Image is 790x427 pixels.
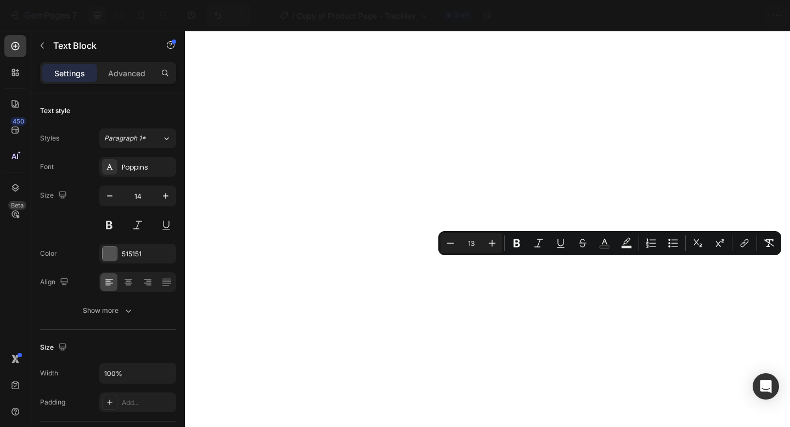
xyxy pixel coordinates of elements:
[40,188,69,203] div: Size
[72,9,77,22] p: 7
[297,10,416,21] span: Copy of Product Page - Trackies
[717,4,763,26] button: Publish
[8,201,26,210] div: Beta
[753,373,779,400] div: Open Intercom Messenger
[453,10,470,20] span: Draft
[10,117,26,126] div: 450
[40,301,176,321] button: Show more
[40,340,69,355] div: Size
[185,31,790,427] iframe: To enrich screen reader interactions, please activate Accessibility in Grammarly extension settings
[83,305,134,316] div: Show more
[40,106,70,116] div: Text style
[122,398,173,408] div: Add...
[40,133,59,143] div: Styles
[676,4,713,26] button: Save
[53,39,146,52] p: Text Block
[686,11,704,20] span: Save
[100,363,176,383] input: Auto
[40,249,57,259] div: Color
[726,10,754,21] div: Publish
[438,231,781,255] div: Editor contextual toolbar
[40,368,58,378] div: Width
[54,68,85,79] p: Settings
[108,68,145,79] p: Advanced
[122,162,173,172] div: Poppins
[40,162,54,172] div: Font
[207,4,251,26] div: Undo/Redo
[40,397,65,407] div: Padding
[292,10,295,21] span: /
[122,249,173,259] div: 515151
[574,10,647,21] span: 0 product assigned
[40,275,71,290] div: Align
[4,4,82,26] button: 7
[99,128,176,148] button: Paragraph 1*
[104,133,146,143] span: Paragraph 1*
[565,4,672,26] button: 0 product assigned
